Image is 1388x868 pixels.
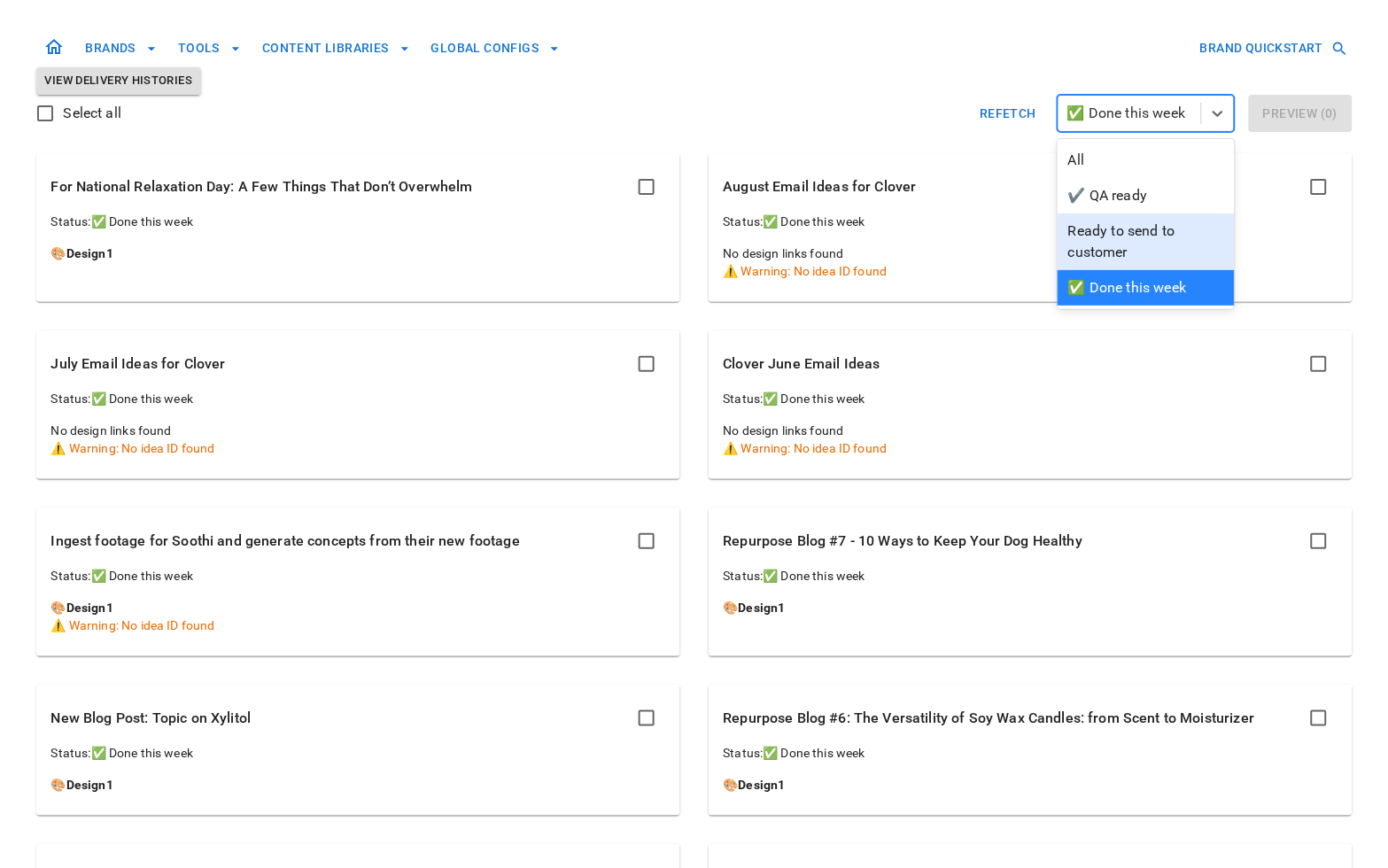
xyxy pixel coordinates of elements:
[1058,178,1235,213] div: ✔️ QA ready
[64,103,122,124] span: Select all
[724,439,1338,457] p: ⚠️ Warning: No idea ID found
[724,213,1338,230] p: Status: ✅ Done this week
[1058,143,1235,178] div: All
[171,32,248,65] button: TOOLS
[724,531,1083,552] p: Repurpose Blog #7 - 10 Ways to Keep Your Dog Healthy
[1193,32,1352,65] button: BRAND QUICKSTART
[51,213,665,230] p: Status: ✅ Done this week
[724,390,1338,407] p: Status: ✅ Done this week
[79,32,164,65] button: BRANDS
[724,244,1338,262] p: No design links found
[36,67,202,95] button: View Delivery Histories
[724,422,1338,439] p: No design links found
[724,599,1338,616] p: 🎨
[51,422,665,439] p: No design links found
[724,776,1338,794] p: 🎨
[51,439,665,457] p: ⚠️ Warning: No idea ID found
[724,262,1338,280] p: ⚠️ Warning: No idea ID found
[1058,270,1235,306] div: ✅ Done this week
[724,744,1338,762] p: Status: ✅ Done this week
[51,244,665,262] p: 🎨
[724,708,1255,729] p: Repurpose Blog #6: The Versatility of Soy Wax Candles: from Scent to Moisturizer
[51,567,665,585] p: Status: ✅ Done this week
[51,776,665,794] p: 🎨
[739,601,786,615] a: Design1
[51,599,665,616] p: 🎨
[724,176,917,198] p: August Email Ideas for Clover
[51,616,665,634] p: ⚠️ Warning: No idea ID found
[973,95,1043,132] button: Refetch
[255,32,417,65] button: CONTENT LIBRARIES
[424,32,568,65] button: GLOBAL CONFIGS
[724,567,1338,585] p: Status: ✅ Done this week
[66,246,113,260] a: Design1
[51,353,226,375] p: July Email Ideas for Clover
[1058,213,1235,270] div: Ready to send to customer
[724,353,880,375] p: Clover June Email Ideas
[51,744,665,762] p: Status: ✅ Done this week
[51,708,252,729] p: New Blog Post: Topic on Xylitol
[66,601,113,615] a: Design1
[51,531,521,552] p: Ingest footage for Soothi and generate concepts from their new footage
[739,778,786,792] a: Design1
[51,176,473,198] p: For National Relaxation Day: A Few Things That Don’t Overwhelm
[66,778,113,792] a: Design1
[51,390,665,407] p: Status: ✅ Done this week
